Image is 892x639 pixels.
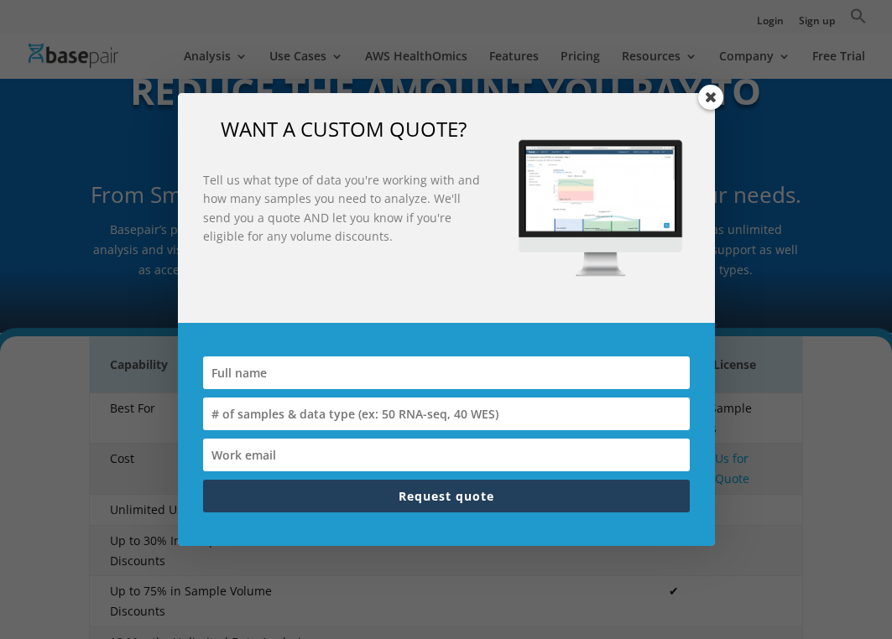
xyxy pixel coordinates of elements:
input: # of samples & data type (ex: 50 RNA-seq, 40 WES) [203,397,690,430]
button: Request quote [203,480,690,512]
input: Work email [203,439,690,471]
input: Full name [203,356,690,389]
strong: Tell us what type of data you're working with and how many samples you need to analyze. We'll sen... [203,172,480,244]
span: WANT A CUSTOM QUOTE? [221,115,467,143]
span: Request quote [399,488,494,504]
